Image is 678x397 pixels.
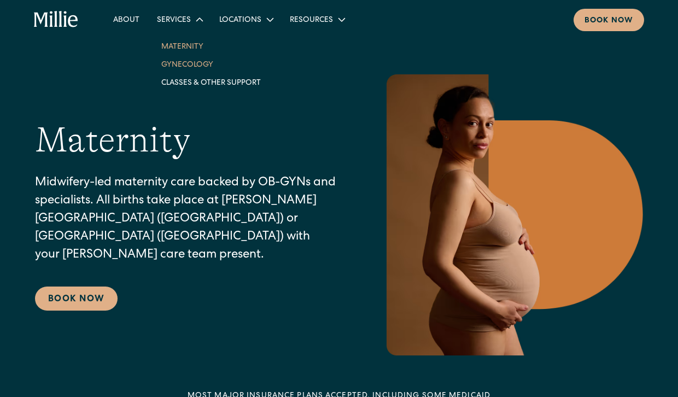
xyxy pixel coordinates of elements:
[34,11,78,28] a: home
[281,10,353,28] div: Resources
[219,15,261,26] div: Locations
[104,10,148,28] a: About
[585,15,633,27] div: Book now
[153,37,270,55] a: Maternity
[574,9,644,31] a: Book now
[211,10,281,28] div: Locations
[381,74,643,355] img: Pregnant woman in neutral underwear holding her belly, standing in profile against a warm-toned g...
[148,28,274,100] nav: Services
[153,55,270,73] a: Gynecology
[290,15,333,26] div: Resources
[153,73,270,91] a: Classes & Other Support
[148,10,211,28] div: Services
[157,15,191,26] div: Services
[35,174,337,265] p: Midwifery-led maternity care backed by OB-GYNs and specialists. All births take place at [PERSON_...
[35,287,118,311] a: Book Now
[35,119,190,161] h1: Maternity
